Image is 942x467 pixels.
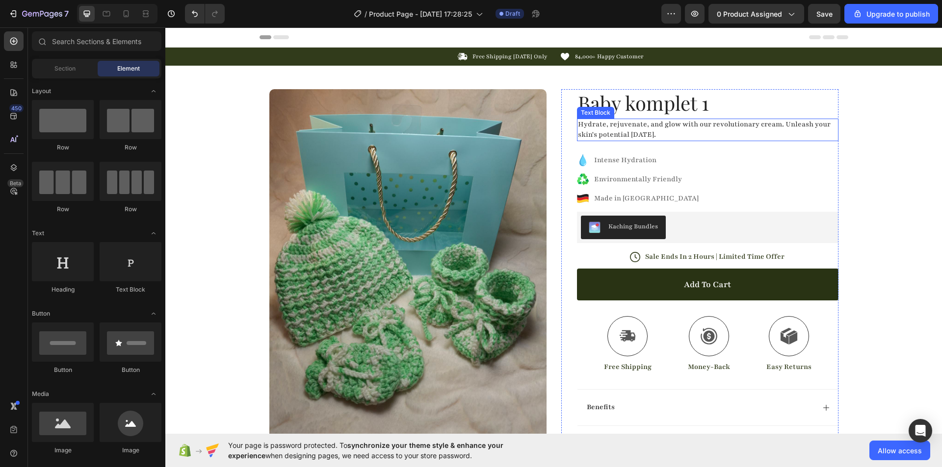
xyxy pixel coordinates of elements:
[878,445,922,456] span: Allow access
[412,241,673,273] button: Add to cart
[146,306,161,321] span: Toggle open
[146,225,161,241] span: Toggle open
[7,179,24,187] div: Beta
[32,31,161,51] input: Search Sections & Elements
[421,375,449,385] p: Benefits
[54,64,76,73] span: Section
[228,441,503,460] span: synchronize your theme style & enhance your experience
[32,309,50,318] span: Button
[9,104,24,112] div: 450
[519,251,566,264] div: Add to cart
[32,229,44,238] span: Text
[708,4,804,24] button: 0 product assigned
[32,87,51,96] span: Layout
[100,446,161,455] div: Image
[100,205,161,214] div: Row
[439,335,486,345] p: Free Shipping
[601,335,646,345] p: Easy Returns
[853,9,930,19] div: Upgrade to publish
[416,188,500,212] button: Kaching Bundles
[429,165,533,177] p: Made in [GEOGRAPHIC_DATA]
[32,366,94,374] div: Button
[816,10,833,18] span: Save
[413,92,672,113] p: Hydrate, rejuvenate, and glow with our revolutionary cream. Unleash your skin's potential [DATE].
[32,446,94,455] div: Image
[146,83,161,99] span: Toggle open
[228,440,542,461] span: Your page is password protected. To when designing pages, we need access to your store password.
[185,4,225,24] div: Undo/Redo
[4,4,73,24] button: 7
[523,335,565,345] p: Money-Back
[429,146,533,158] p: Environmentally Friendly
[869,441,930,460] button: Allow access
[32,205,94,214] div: Row
[412,62,673,89] h1: Baby komplet 1
[100,143,161,152] div: Row
[165,27,942,434] iframe: Design area
[480,224,619,235] p: Sale Ends In 2 Hours | Limited Time Offer
[717,9,782,19] span: 0 product assigned
[100,285,161,294] div: Text Block
[365,9,367,19] span: /
[32,143,94,152] div: Row
[423,194,435,206] img: KachingBundles.png
[429,127,533,139] p: Intense Hydration
[146,386,161,402] span: Toggle open
[414,81,447,90] div: Text Block
[369,9,472,19] span: Product Page - [DATE] 17:28:25
[505,9,520,18] span: Draft
[100,366,161,374] div: Button
[32,390,49,398] span: Media
[808,4,840,24] button: Save
[117,64,140,73] span: Element
[32,285,94,294] div: Heading
[443,194,493,204] div: Kaching Bundles
[64,8,69,20] p: 7
[844,4,938,24] button: Upgrade to publish
[909,419,932,442] div: Open Intercom Messenger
